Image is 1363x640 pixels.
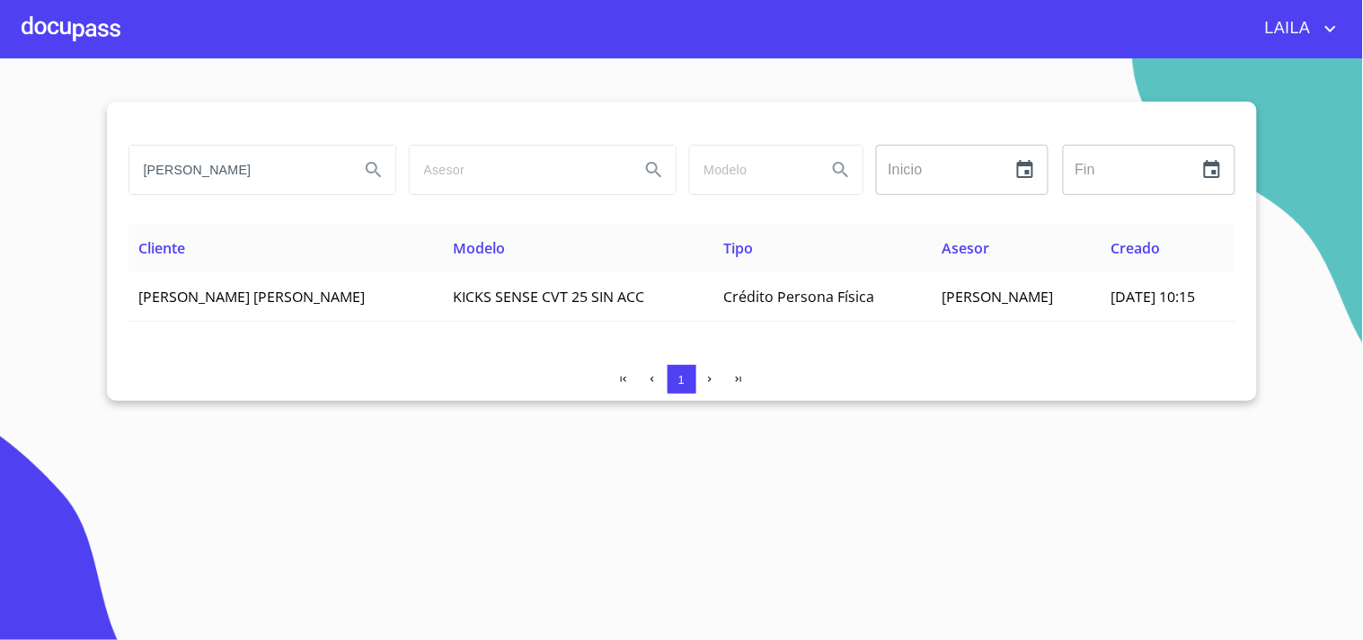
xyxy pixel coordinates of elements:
[1111,238,1161,258] span: Creado
[723,287,874,307] span: Crédito Persona Física
[668,365,696,394] button: 1
[1252,14,1341,43] button: account of current user
[633,148,676,191] button: Search
[454,238,506,258] span: Modelo
[943,238,990,258] span: Asesor
[454,287,645,307] span: KICKS SENSE CVT 25 SIN ACC
[352,148,395,191] button: Search
[690,146,812,194] input: search
[139,287,366,307] span: [PERSON_NAME] [PERSON_NAME]
[943,287,1054,307] span: [PERSON_NAME]
[139,238,186,258] span: Cliente
[1252,14,1320,43] span: LAILA
[1111,287,1196,307] span: [DATE] 10:15
[129,146,345,194] input: search
[723,238,753,258] span: Tipo
[819,148,863,191] button: Search
[410,146,625,194] input: search
[678,373,685,387] span: 1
